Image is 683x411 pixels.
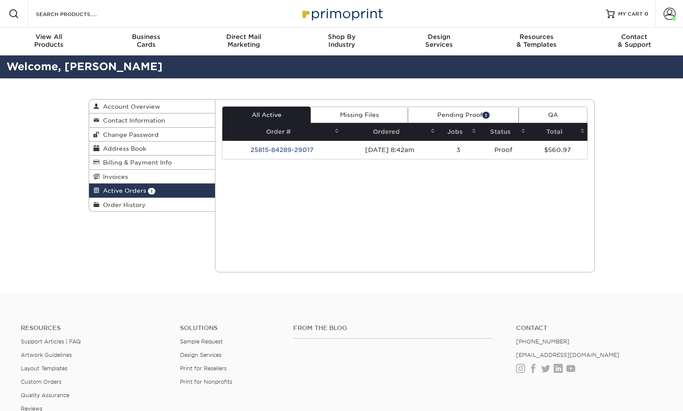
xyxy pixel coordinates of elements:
a: Active Orders 1 [89,184,215,197]
a: Custom Orders [21,379,61,385]
div: Marketing [195,33,293,49]
a: DesignServices [390,28,488,55]
a: QA [519,107,587,123]
th: Jobs [438,123,479,141]
td: 3 [438,141,479,159]
a: Quality Assurance [21,392,69,398]
a: Support Articles | FAQ [21,338,81,345]
td: 25815-84289-29017 [222,141,342,159]
a: Contact Information [89,113,215,127]
div: Industry [293,33,391,49]
a: Change Password [89,128,215,142]
a: [PHONE_NUMBER] [516,338,570,345]
span: Invoices [99,173,128,180]
span: Order History [99,201,146,208]
td: [DATE] 8:42am [342,141,438,159]
span: Direct Mail [195,33,293,41]
th: Total [528,123,587,141]
span: Billing & Payment Info [99,159,172,166]
a: Direct MailMarketing [195,28,293,55]
a: Layout Templates [21,365,67,372]
a: Print for Nonprofits [180,379,232,385]
h4: Solutions [180,324,281,332]
div: Cards [98,33,196,49]
a: Design Services [180,352,221,358]
a: Resources& Templates [488,28,586,55]
div: & Templates [488,33,586,49]
span: MY CART [618,10,643,18]
span: 1 [482,112,490,118]
span: 0 [645,11,648,17]
a: Invoices [89,170,215,184]
a: Contact [516,324,662,332]
a: Pending Proof1 [408,107,519,123]
a: Billing & Payment Info [89,155,215,169]
a: Address Book [89,142,215,155]
span: Contact [585,33,683,41]
input: SEARCH PRODUCTS..... [35,9,119,19]
a: Print for Resellers [180,365,227,372]
a: [EMAIL_ADDRESS][DOMAIN_NAME] [516,352,619,358]
h4: From the Blog [293,324,493,332]
span: Resources [488,33,586,41]
th: Order # [222,123,342,141]
span: 1 [148,188,155,194]
a: All Active [222,107,311,123]
span: Active Orders [99,187,146,194]
a: Artwork Guidelines [21,352,72,358]
a: Shop ByIndustry [293,28,391,55]
span: Change Password [99,131,159,138]
span: Business [98,33,196,41]
a: Contact& Support [585,28,683,55]
td: $560.97 [528,141,587,159]
a: BusinessCards [98,28,196,55]
span: Shop By [293,33,391,41]
span: Address Book [99,145,146,152]
span: Contact Information [99,117,165,124]
a: Sample Request [180,338,223,345]
span: Account Overview [99,103,160,110]
div: Services [390,33,488,49]
a: Missing Files [311,107,408,123]
img: Primoprint [298,4,385,23]
th: Status [479,123,529,141]
td: Proof [479,141,529,159]
th: Ordered [342,123,438,141]
a: Order History [89,198,215,211]
div: & Support [585,33,683,49]
span: Design [390,33,488,41]
a: Account Overview [89,100,215,113]
h4: Resources [21,324,167,332]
